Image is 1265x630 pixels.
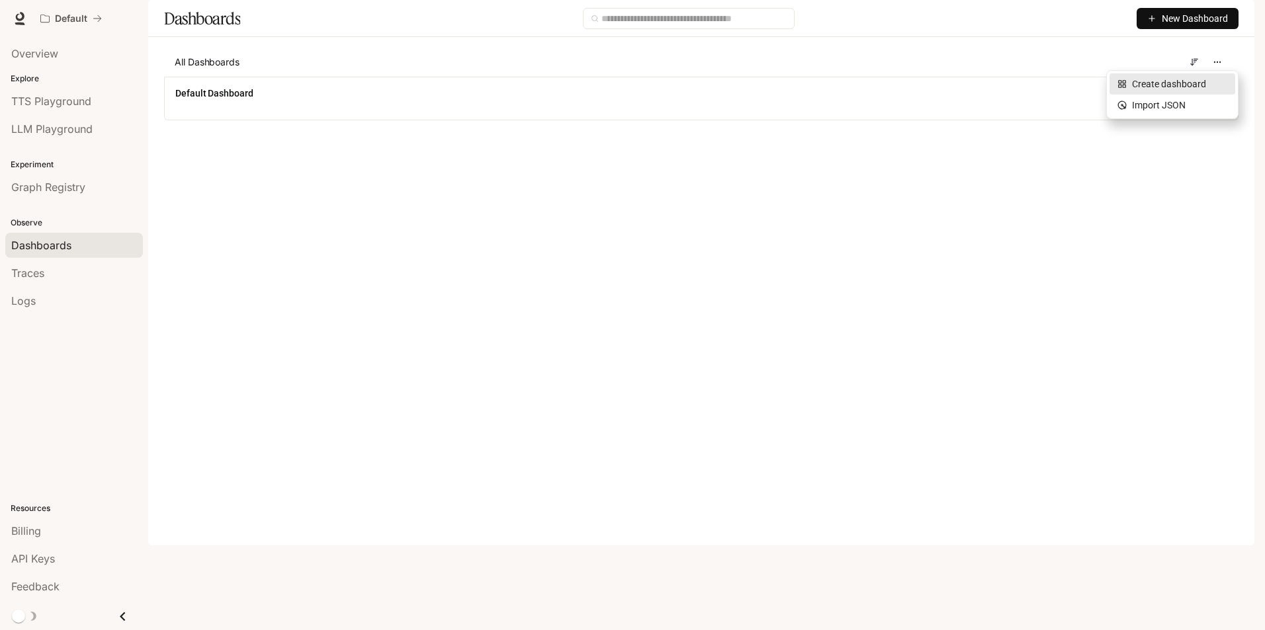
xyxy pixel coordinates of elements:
div: Import JSON [1117,98,1227,112]
span: All Dashboards [175,56,240,69]
p: Default [55,13,87,24]
h1: Dashboards [164,5,240,32]
a: Default Dashboard [175,87,253,100]
button: All workspaces [34,5,108,32]
div: Create dashboard [1117,77,1227,91]
button: New Dashboard [1137,8,1239,29]
span: New Dashboard [1162,11,1228,26]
